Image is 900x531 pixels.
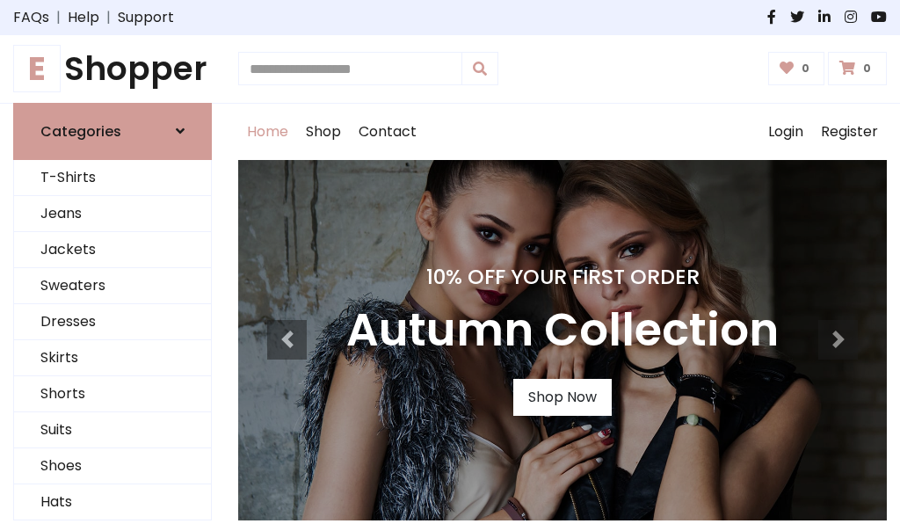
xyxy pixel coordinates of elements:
[828,52,887,85] a: 0
[99,7,118,28] span: |
[14,412,211,448] a: Suits
[238,104,297,160] a: Home
[13,7,49,28] a: FAQs
[14,484,211,520] a: Hats
[13,45,61,92] span: E
[14,376,211,412] a: Shorts
[346,303,779,358] h3: Autumn Collection
[14,304,211,340] a: Dresses
[13,49,212,89] h1: Shopper
[513,379,612,416] a: Shop Now
[797,61,814,76] span: 0
[14,268,211,304] a: Sweaters
[118,7,174,28] a: Support
[68,7,99,28] a: Help
[297,104,350,160] a: Shop
[40,123,121,140] h6: Categories
[759,104,812,160] a: Login
[14,196,211,232] a: Jeans
[768,52,825,85] a: 0
[14,448,211,484] a: Shoes
[350,104,425,160] a: Contact
[49,7,68,28] span: |
[14,340,211,376] a: Skirts
[14,232,211,268] a: Jackets
[812,104,887,160] a: Register
[14,160,211,196] a: T-Shirts
[13,49,212,89] a: EShopper
[859,61,875,76] span: 0
[346,265,779,289] h4: 10% Off Your First Order
[13,103,212,160] a: Categories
